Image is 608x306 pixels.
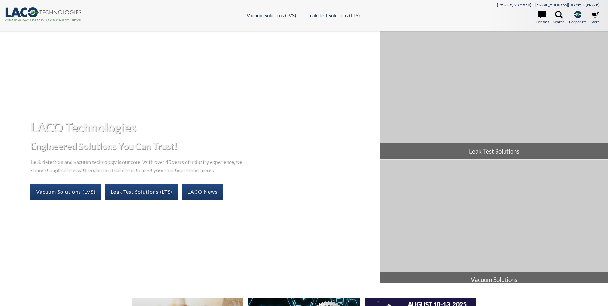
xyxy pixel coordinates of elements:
[380,160,608,288] a: Vacuum Solutions
[30,119,375,135] h1: LACO Technologies
[591,11,600,25] a: Store
[380,272,608,288] span: Vacuum Solutions
[380,143,608,159] span: Leak Test Solutions
[380,31,608,159] a: Leak Test Solutions
[30,157,245,174] p: Leak detection and vacuum technology is our core. With over 45 years of industry experience, we c...
[30,184,101,200] a: Vacuum Solutions (LVS)
[30,140,375,152] h2: Engineered Solutions You Can Trust!
[569,19,587,25] span: Corporate
[536,11,549,25] a: Contact
[247,13,296,18] a: Vacuum Solutions (LVS)
[105,184,178,200] a: Leak Test Solutions (LTS)
[497,2,531,7] a: [PHONE_NUMBER]
[535,2,600,7] a: [EMAIL_ADDRESS][DOMAIN_NAME]
[307,13,360,18] a: Leak Test Solutions (LTS)
[553,11,565,25] a: Search
[182,184,223,200] a: LACO News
